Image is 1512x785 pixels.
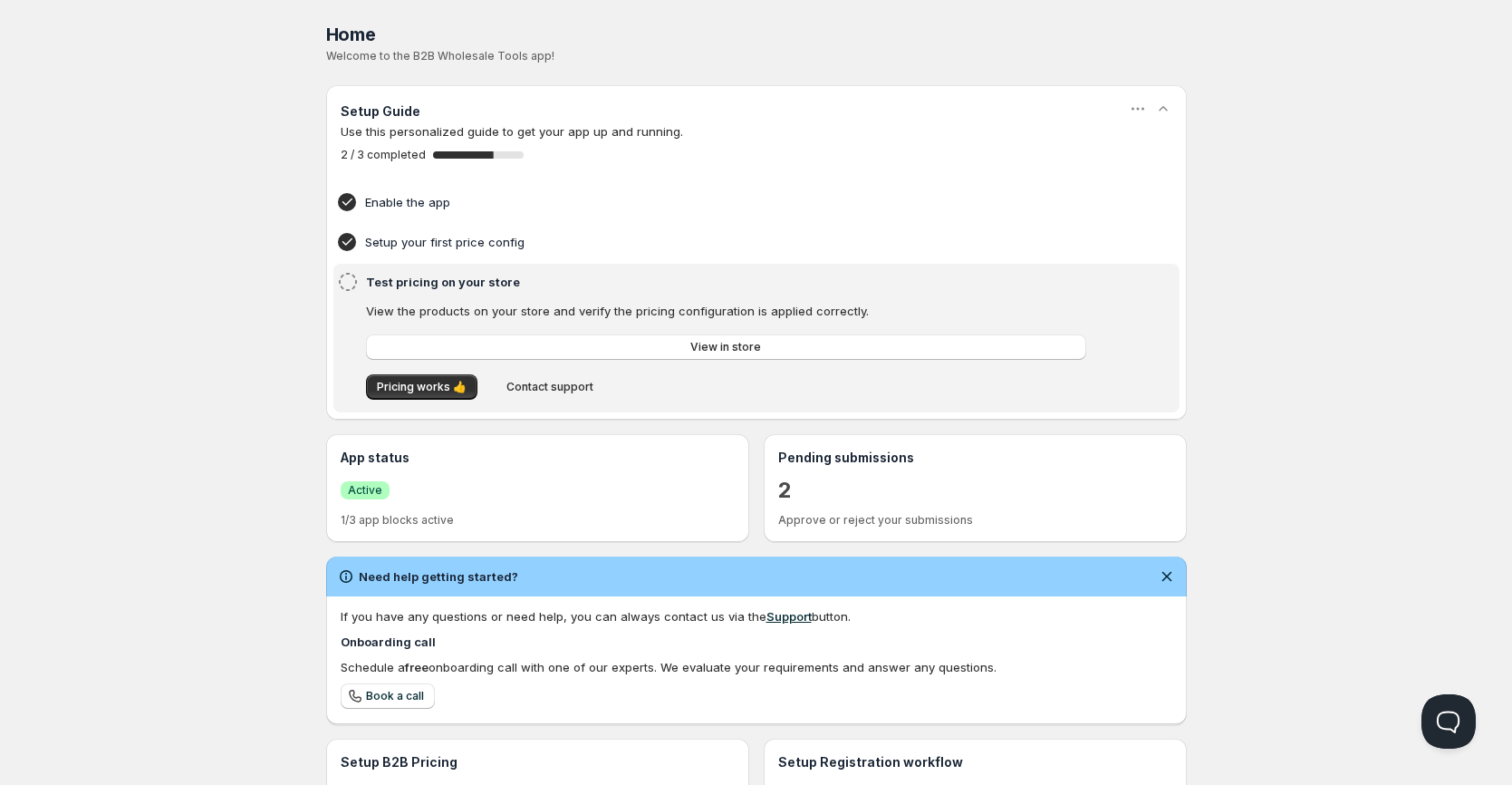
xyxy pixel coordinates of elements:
[341,513,735,528] p: 1/3 app blocks active
[359,567,518,586] h2: Need help getting started?
[341,480,390,499] a: SuccessActive
[1154,564,1180,589] button: Dismiss notification
[778,513,1172,528] p: Approve or reject your submissions
[766,609,812,624] a: Support
[1421,694,1476,749] iframe: Help Scout Beacon - Open
[690,340,761,354] span: View in store
[341,683,435,709] a: Book a call
[496,374,604,400] button: Contact support
[778,476,792,505] a: 2
[366,273,1092,291] h4: Test pricing on your store
[341,148,426,162] span: 2 / 3 completed
[365,233,1092,251] h4: Setup your first price config
[348,483,382,498] span: Active
[341,122,1172,141] p: Use this personalized guide to get your app up and running.
[377,380,467,394] span: Pricing works 👍
[341,753,735,771] h3: Setup B2B Pricing
[365,193,1092,211] h4: Enable the app
[326,49,1187,63] p: Welcome to the B2B Wholesale Tools app!
[341,102,420,121] h3: Setup Guide
[366,302,1086,320] p: View the products on your store and verify the pricing configuration is applied correctly.
[341,633,1172,651] h4: Onboarding call
[341,607,1172,625] div: If you have any questions or need help, you can always contact us via the button.
[405,660,429,674] b: free
[778,753,1172,771] h3: Setup Registration workflow
[366,689,424,703] span: Book a call
[341,658,1172,676] div: Schedule a onboarding call with one of our experts. We evaluate your requirements and answer any ...
[506,380,593,394] span: Contact support
[366,374,477,400] button: Pricing works 👍
[778,449,1172,467] h3: Pending submissions
[326,24,376,45] span: Home
[341,449,735,467] h3: App status
[366,334,1086,360] a: View in store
